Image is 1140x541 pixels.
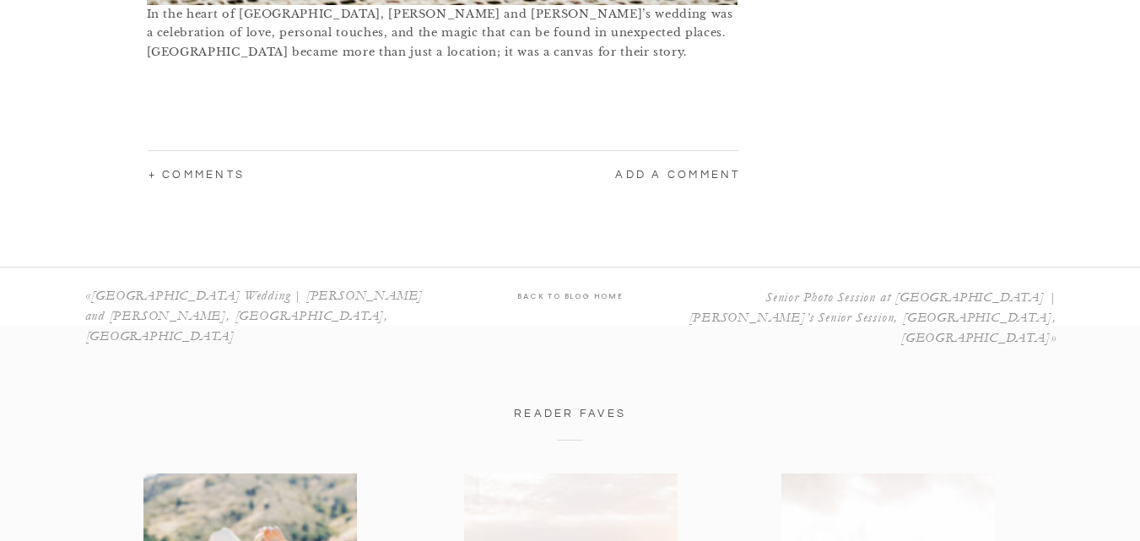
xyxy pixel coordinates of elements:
a: [GEOGRAPHIC_DATA] Wedding | [PERSON_NAME] and [PERSON_NAME], [GEOGRAPHIC_DATA], [GEOGRAPHIC_DATA] [85,288,424,344]
p: « [85,285,427,307]
p: » [667,287,1056,311]
p: In the heart of [GEOGRAPHIC_DATA], [PERSON_NAME] and [PERSON_NAME]’s wedding was a celebration of... [147,5,737,61]
a: back to blog home [497,289,645,305]
a: Senior Photo Session at [GEOGRAPHIC_DATA] | [PERSON_NAME]’s Senior Session, [GEOGRAPHIC_DATA], [G... [689,289,1056,345]
p: reader faves [447,406,694,425]
a: add a comment [520,167,741,185]
a: + COMMENTS [149,167,370,182]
